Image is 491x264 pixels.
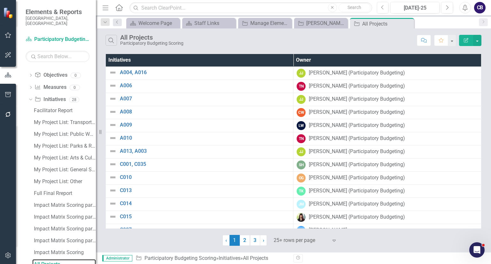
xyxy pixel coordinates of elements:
div: TN [297,82,306,91]
a: A004, A016 [120,70,290,75]
div: My Project List: Parks & Recreation [34,143,96,149]
a: Staff Links [184,19,234,27]
span: ‹ [225,237,227,243]
span: 1 [230,235,240,246]
small: [GEOGRAPHIC_DATA], [GEOGRAPHIC_DATA] [26,16,90,26]
td: Double-Click to Edit Right Click for Context Menu [106,119,293,132]
div: [PERSON_NAME] (Participatory Budgeting) [309,200,405,208]
a: Initiatives [35,96,66,103]
div: Full Final Rreport [34,190,96,196]
a: Measures [35,84,66,91]
td: Double-Click to Edit Right Click for Context Menu [106,198,293,211]
img: Not Defined [109,82,117,89]
a: Impact Matrix Scoring part 3 - scoring [32,212,96,222]
iframe: Intercom live chat [469,242,485,258]
a: Welcome Page [128,19,178,27]
div: TN [297,134,306,143]
td: Double-Click to Edit Right Click for Context Menu [106,106,293,119]
a: My Project List: Other [32,176,96,187]
div: [PERSON_NAME] (Participatory Budgeting) [309,135,405,142]
div: CW [297,108,306,117]
img: Not Defined [109,121,117,129]
div: [PERSON_NAME] (Participatory Budgeting) [309,109,405,116]
div: Facilitator Report [34,108,96,113]
div: Manage Elements [250,19,290,27]
td: Double-Click to Edit Right Click for Context Menu [106,132,293,145]
img: Amanda Connell [297,213,306,222]
div: All Projects [362,20,412,28]
a: My Project List: Parks & Recreation [32,141,96,151]
td: Double-Click to Edit [293,198,481,211]
td: Double-Click to Edit Right Click for Context Menu [106,211,293,224]
div: [PERSON_NAME] (Participatory Budgeting) [309,148,405,155]
img: Not Defined [109,187,117,194]
img: Not Defined [109,108,117,116]
div: Impact Matrix Scoring part 3 - redistribute owners for A and B ones [34,226,96,232]
span: › [263,237,264,243]
a: A013, A003 [120,148,290,154]
td: Double-Click to Edit [293,80,481,93]
a: Manage Elements [240,19,290,27]
a: Facilitator Report [32,105,96,116]
a: Impact Matrix Scoring part 3 - redistribute owners for A and B ones [32,224,96,234]
a: C037 [120,227,290,233]
div: SH [297,160,306,169]
td: Double-Click to Edit [293,224,481,237]
a: Full Final Rreport [32,188,96,198]
td: Double-Click to Edit Right Click for Context Menu [106,158,293,171]
td: Double-Click to Edit Right Click for Context Menu [106,66,293,80]
td: Double-Click to Edit [293,184,481,198]
div: Participatory Budgeting Scoring [120,41,183,46]
div: All Projects [243,255,268,261]
div: [DATE]-25 [393,4,437,12]
img: Not Defined [109,160,117,168]
div: [PERSON_NAME] (Participatory Budgeting) [309,161,405,168]
img: Not Defined [109,147,117,155]
img: Not Defined [109,200,117,207]
a: C014 [120,201,290,206]
div: My Project List: Other [34,179,96,184]
a: Impact Matrix Scoring part 1 [32,200,96,210]
div: 0 [70,85,80,90]
div: [PERSON_NAME] (Participatory Budgeting) [309,96,405,103]
img: Not Defined [109,134,117,142]
div: CB [474,2,486,13]
div: 28 [69,97,79,102]
button: Search [339,3,370,12]
img: Not Defined [109,213,117,221]
a: Impact Matrix Scoring [32,247,96,258]
img: Not Defined [109,95,117,103]
a: 3 [250,235,260,246]
div: All Projects [120,34,183,41]
a: A008 [120,109,290,115]
img: Yvette Jackson [297,226,306,235]
td: Double-Click to Edit Right Click for Context Menu [106,145,293,158]
div: [PERSON_NAME] (Participatory Budgeting) [309,214,405,221]
a: C015 [120,214,290,220]
div: Impact Matrix Scoring [34,250,96,255]
a: Participatory Budgeting Scoring [144,255,216,261]
a: My Project List: Arts & Culture [32,153,96,163]
td: Double-Click to Edit [293,171,481,184]
div: Impact Matrix Scoring part 3 - scoring [34,214,96,220]
div: My Project List: General Services [34,167,96,173]
td: Double-Click to Edit [293,145,481,158]
div: TK [297,187,306,196]
td: Double-Click to Edit Right Click for Context Menu [106,224,293,237]
a: C010 [120,175,290,180]
a: My Project List: Transportation [32,117,96,128]
a: My Project List: General Services [32,165,96,175]
div: Welcome Page [138,19,178,27]
div: [PERSON_NAME] (Participatory Budgeting) [309,69,405,77]
td: Double-Click to Edit Right Click for Context Menu [106,171,293,184]
div: My Project List: Transportation [34,120,96,125]
td: Double-Click to Edit [293,211,481,224]
td: Double-Click to Edit [293,158,481,171]
div: JJ [297,147,306,156]
img: Not Defined [109,226,117,234]
a: A010 [120,135,290,141]
span: Administrator [102,255,132,261]
input: Search ClearPoint... [129,2,372,13]
a: Impact Matrix Scoring part 2 [32,236,96,246]
div: My Project List: Public Works [34,131,96,137]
